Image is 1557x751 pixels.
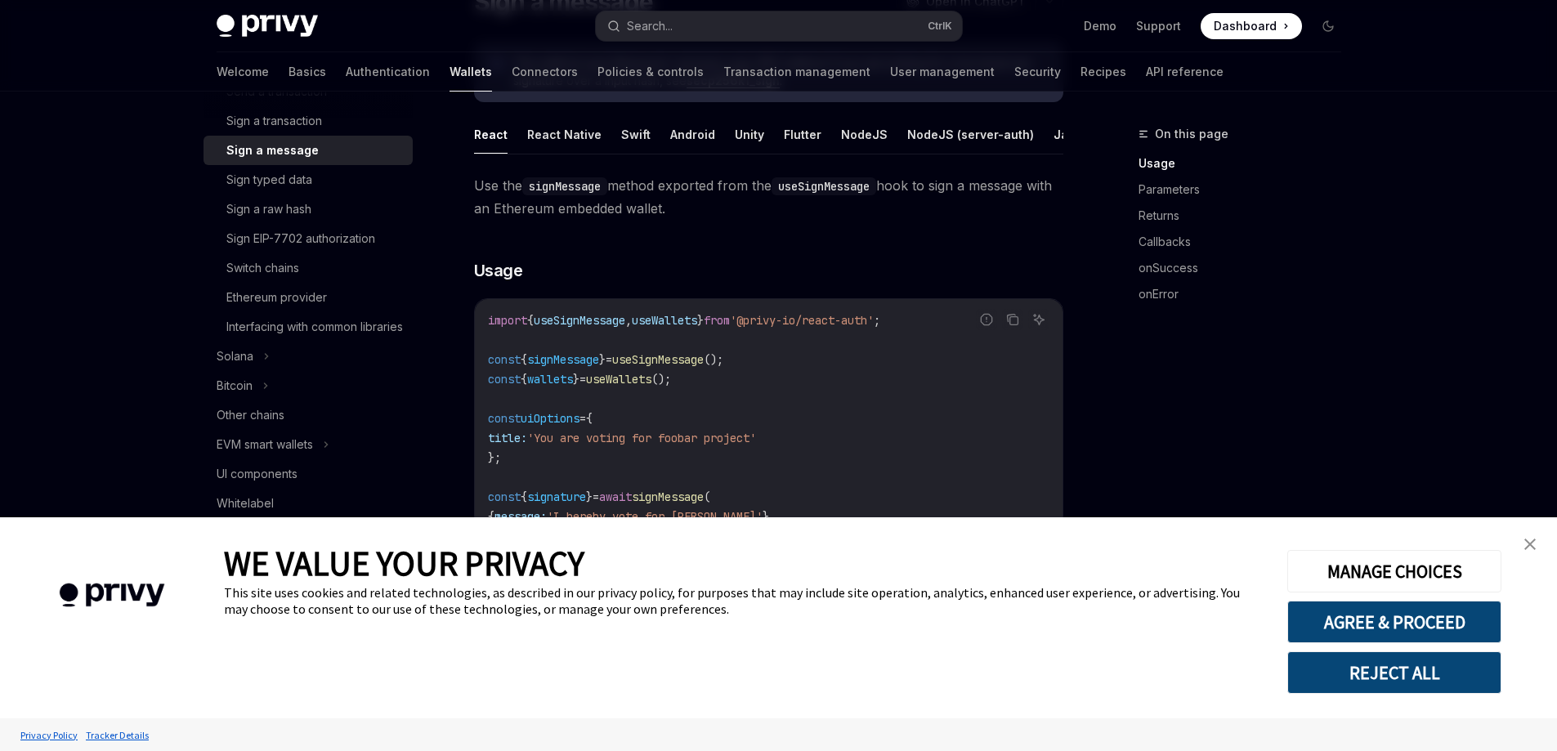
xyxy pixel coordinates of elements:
button: NodeJS (server-auth) [907,115,1034,154]
div: Interfacing with common libraries [226,317,403,337]
a: Sign EIP-7702 authorization [204,224,413,253]
button: React [474,115,508,154]
span: { [488,509,494,524]
img: dark logo [217,15,318,38]
a: Welcome [217,52,269,92]
span: { [586,411,593,426]
div: Switch chains [226,258,299,278]
span: { [521,489,527,504]
span: signature [527,489,586,504]
a: Ethereum provider [204,283,413,312]
span: , [625,313,632,328]
button: Toggle dark mode [1315,13,1341,39]
a: Wallets [450,52,492,92]
button: Unity [735,115,764,154]
a: Basics [289,52,326,92]
span: } [573,372,579,387]
span: const [488,489,521,504]
span: ; [874,313,880,328]
div: Bitcoin [217,376,253,396]
span: signMessage [632,489,704,504]
code: useSignMessage [772,177,876,195]
span: On this page [1155,124,1228,144]
div: Sign a raw hash [226,199,311,219]
div: Whitelabel [217,494,274,513]
a: Dashboard [1201,13,1302,39]
span: }; [488,450,501,465]
button: Search...CtrlK [596,11,962,41]
button: Copy the contents from the code block [1002,309,1023,330]
a: Authentication [346,52,430,92]
div: UI components [217,464,298,484]
a: User management [890,52,995,92]
span: (); [704,352,723,367]
a: Policies & controls [597,52,704,92]
span: } [599,352,606,367]
span: message: [494,509,547,524]
button: MANAGE CHOICES [1287,550,1501,592]
a: Demo [1084,18,1116,34]
div: Sign a transaction [226,111,322,131]
a: Recipes [1081,52,1126,92]
span: await [599,489,632,504]
button: AGREE & PROCEED [1287,601,1501,643]
span: uiOptions [521,411,579,426]
span: Usage [474,259,523,282]
button: Report incorrect code [976,309,997,330]
span: (); [651,372,671,387]
span: }, [763,509,776,524]
button: Flutter [784,115,821,154]
a: Interfacing with common libraries [204,312,413,342]
span: title: [488,431,527,445]
span: { [521,372,527,387]
a: Whitelabel [204,489,413,518]
a: Sign typed data [204,165,413,194]
span: '@privy-io/react-auth' [730,313,874,328]
a: Privacy Policy [16,721,82,749]
span: useSignMessage [612,352,704,367]
a: Transaction management [723,52,870,92]
button: React Native [527,115,602,154]
a: Returns [1139,203,1354,229]
span: from [704,313,730,328]
span: 'You are voting for foobar project' [527,431,756,445]
span: Use the method exported from the hook to sign a message with an Ethereum embedded wallet. [474,174,1063,220]
a: Connectors [512,52,578,92]
a: Sign a transaction [204,106,413,136]
span: { [521,352,527,367]
a: Support [1136,18,1181,34]
button: Android [670,115,715,154]
span: useWallets [586,372,651,387]
div: This site uses cookies and related technologies, as described in our privacy policy, for purposes... [224,584,1263,617]
span: = [579,372,586,387]
div: Search... [627,16,673,36]
span: = [579,411,586,426]
a: Other chains [204,400,413,430]
a: Switch chains [204,253,413,283]
button: NodeJS [841,115,888,154]
a: Tracker Details [82,721,153,749]
a: Security [1014,52,1061,92]
a: Sign a raw hash [204,194,413,224]
button: Swift [621,115,651,154]
a: onSuccess [1139,255,1354,281]
span: const [488,352,521,367]
span: wallets [527,372,573,387]
span: ( [704,489,710,504]
a: Callbacks [1139,229,1354,255]
span: Ctrl K [928,20,952,33]
code: signMessage [522,177,607,195]
button: Ask AI [1028,309,1049,330]
button: REJECT ALL [1287,651,1501,694]
span: { [527,313,534,328]
a: close banner [1514,528,1546,561]
span: = [593,489,599,504]
span: = [606,352,612,367]
div: Ethereum provider [226,288,327,307]
div: EVM smart wallets [217,435,313,454]
span: } [586,489,593,504]
div: Sign typed data [226,170,312,190]
span: Dashboard [1214,18,1277,34]
span: const [488,411,521,426]
span: const [488,372,521,387]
